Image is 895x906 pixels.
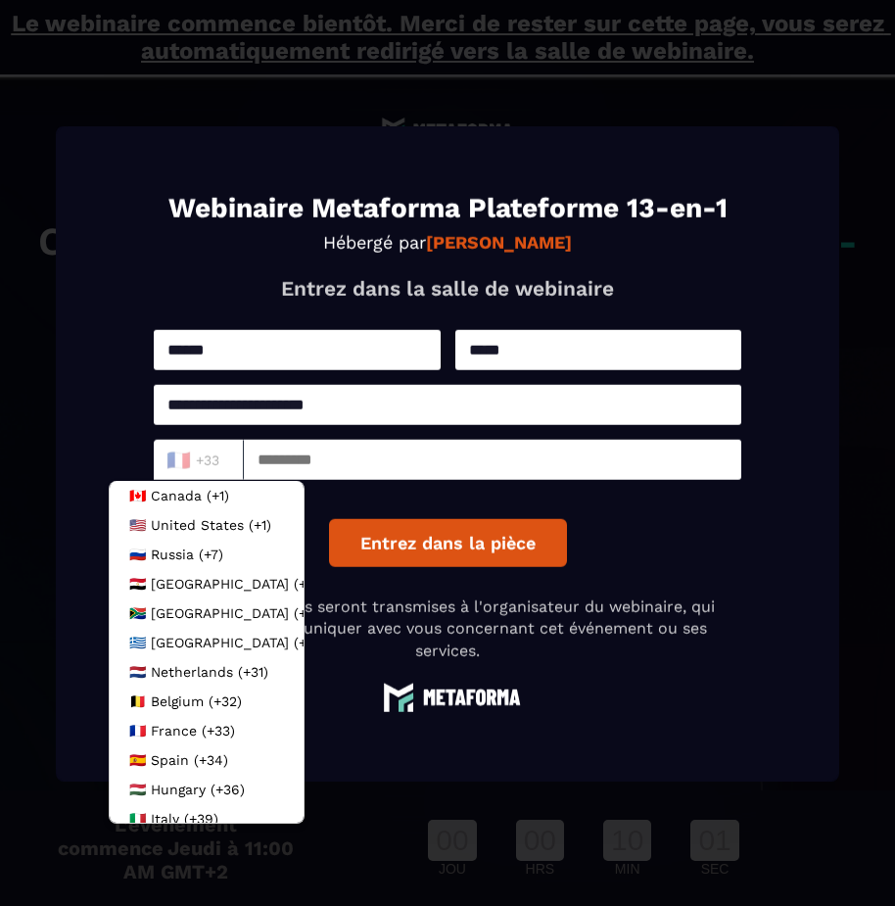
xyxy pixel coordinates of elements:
p: Entrez dans la salle de webinaire [154,275,741,300]
p: Vos coordonnées seront transmises à l'organisateur du webinaire, qui pourrait communiquer avec vo... [154,596,741,661]
input: Search for option [162,450,226,473]
div: Search for option [154,439,244,479]
strong: [PERSON_NAME] [426,231,572,252]
img: logo [374,681,521,711]
p: Hébergé par [154,231,741,252]
span: +33 [166,447,219,474]
span: 🇫🇷 [166,447,191,474]
h1: Webinaire Metaforma Plateforme 13-en-1 [154,194,741,221]
button: Entrez dans la pièce [329,518,567,566]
